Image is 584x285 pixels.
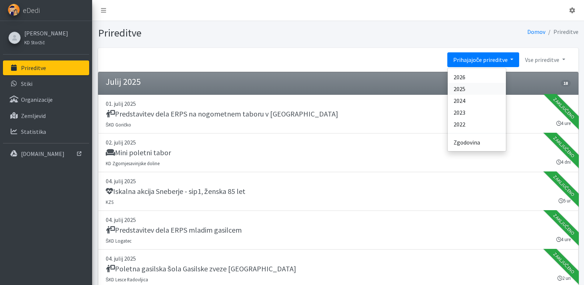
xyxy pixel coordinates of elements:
span: eDedi [23,5,40,16]
h5: Predstavitev dela ERPS mladim gasilcem [106,226,242,234]
p: Zemljevid [21,112,46,119]
a: 2024 [448,95,506,107]
a: 04. julij 2025 Predstavitev dela ERPS mladim gasilcem ŠKD Logatec 4 ure Zaključeno [98,211,578,250]
a: Domov [527,28,545,35]
a: Prireditve [3,60,89,75]
small: KZS [106,199,113,205]
p: 04. julij 2025 [106,254,571,263]
p: 04. julij 2025 [106,177,571,185]
small: ŠKD Lesce Radovljica [106,277,148,282]
a: 04. julij 2025 Iskalna akcija Sneberje - sip1, ženska 85 let KZS 5 ur Zaključeno [98,172,578,211]
a: Vse prireditve [519,52,571,67]
a: [PERSON_NAME] [24,29,68,38]
h5: Iskalna akcija Sneberje - sip1, ženska 85 let [106,187,245,196]
li: Prireditve [545,27,578,37]
p: [DOMAIN_NAME] [21,150,64,157]
a: Stiki [3,76,89,91]
h5: Poletna gasilska šola Gasilske zveze [GEOGRAPHIC_DATA] [106,264,296,273]
p: 01. julij 2025 [106,99,571,108]
a: 2022 [448,118,506,130]
a: [DOMAIN_NAME] [3,146,89,161]
a: 2025 [448,83,506,95]
a: Prihajajoče prireditve [447,52,519,67]
small: KD Storžič [24,39,45,45]
p: Prireditve [21,64,46,72]
small: ŠKD Logatec [106,238,132,244]
a: 02. julij 2025 Mini poletni tabor KD Zgornjesavinjske doline 4 dni Zaključeno [98,133,578,172]
a: 01. julij 2025 Predstavitev dela ERPS na nogometnem taboru v [GEOGRAPHIC_DATA] ŠKD Goričko 4 ure ... [98,95,578,133]
a: Statistika [3,124,89,139]
p: Stiki [21,80,32,87]
span: 18 [561,80,570,87]
small: KD Zgornjesavinjske doline [106,160,160,166]
p: Statistika [21,128,46,135]
a: Zemljevid [3,108,89,123]
p: 02. julij 2025 [106,138,571,147]
img: eDedi [8,4,20,16]
p: Organizacije [21,96,53,103]
a: KD Storžič [24,38,68,46]
h5: Mini poletni tabor [106,148,171,157]
a: 2023 [448,107,506,118]
h1: Prireditve [98,27,336,39]
a: Organizacije [3,92,89,107]
a: 2026 [448,71,506,83]
a: Zgodovina [448,136,506,148]
p: 04. julij 2025 [106,215,571,224]
small: ŠKD Goričko [106,122,132,128]
h4: Julij 2025 [106,77,141,87]
h5: Predstavitev dela ERPS na nogometnem taboru v [GEOGRAPHIC_DATA] [106,110,338,118]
